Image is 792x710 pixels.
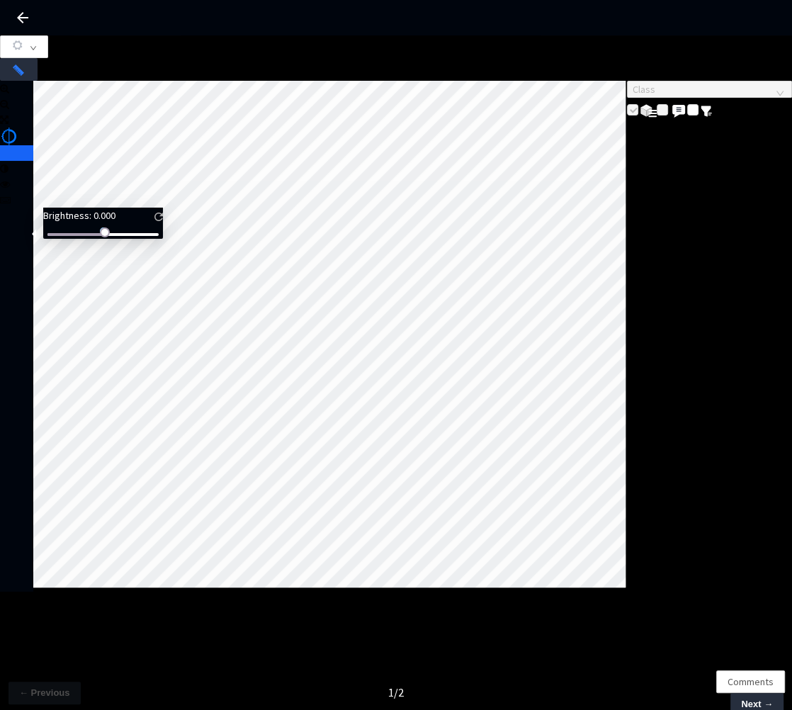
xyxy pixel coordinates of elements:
[388,684,404,701] div: 1 / 2
[670,103,687,120] img: svg+xml;base64,PHN2ZyB3aWR0aD0iMjQiIGhlaWdodD0iMjQiIHZpZXdCb3g9IjAgMCAyNCAyNCIgZmlsbD0ibm9uZSIgeG...
[154,213,163,221] img: svg+xml;base64,PHN2ZyB3aWR0aD0iMTIiIGhlaWdodD0iMTIiIHZpZXdCb3g9IjAgMCAxMiAxMiIgZmlsbD0ibm9uZSIgeG...
[728,674,774,689] span: Comments
[43,209,115,222] span: Brightness : 0.000
[640,104,657,118] img: svg+xml;base64,PHN2ZyB3aWR0aD0iMjMiIGhlaWdodD0iMTkiIHZpZXdCb3g9IjAgMCAyMyAxOSIgZmlsbD0ibm9uZSIgeG...
[701,106,712,117] img: svg+xml;base64,PHN2ZyB4bWxucz0iaHR0cDovL3d3dy53My5vcmcvMjAwMC9zdmciIHdpZHRoPSIxNiIgaGVpZ2h0PSIxNi...
[716,670,785,693] button: Comments
[633,81,786,97] span: Class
